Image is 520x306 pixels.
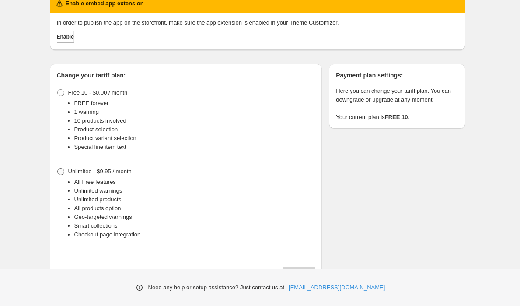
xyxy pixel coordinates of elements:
[57,71,315,80] h2: Change your tariff plan:
[74,99,315,108] li: FREE forever
[74,213,315,222] li: Geo-targeted warnings
[336,87,458,104] p: Here you can change your tariff plan. You can downgrade or upgrade at any moment.
[74,134,315,143] li: Product variant selection
[57,33,74,40] span: Enable
[336,71,458,80] h2: Payment plan settings:
[68,89,128,96] span: Free 10 - $0.00 / month
[74,230,315,239] li: Checkout page integration
[289,283,385,292] a: [EMAIL_ADDRESS][DOMAIN_NAME]
[336,113,458,122] p: Your current plan is .
[74,108,315,116] li: 1 warning
[74,186,315,195] li: Unlimited warnings
[57,31,74,43] button: Enable
[74,116,315,125] li: 10 products involved
[74,222,315,230] li: Smart collections
[68,168,132,175] span: Unlimited - $9.95 / month
[74,125,315,134] li: Product selection
[74,178,315,186] li: All Free features
[74,195,315,204] li: Unlimited products
[385,114,408,120] strong: FREE 10
[74,143,315,151] li: Special line item text
[74,204,315,213] li: All products option
[57,18,458,27] p: In order to publish the app on the storefront, make sure the app extension is enabled in your The...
